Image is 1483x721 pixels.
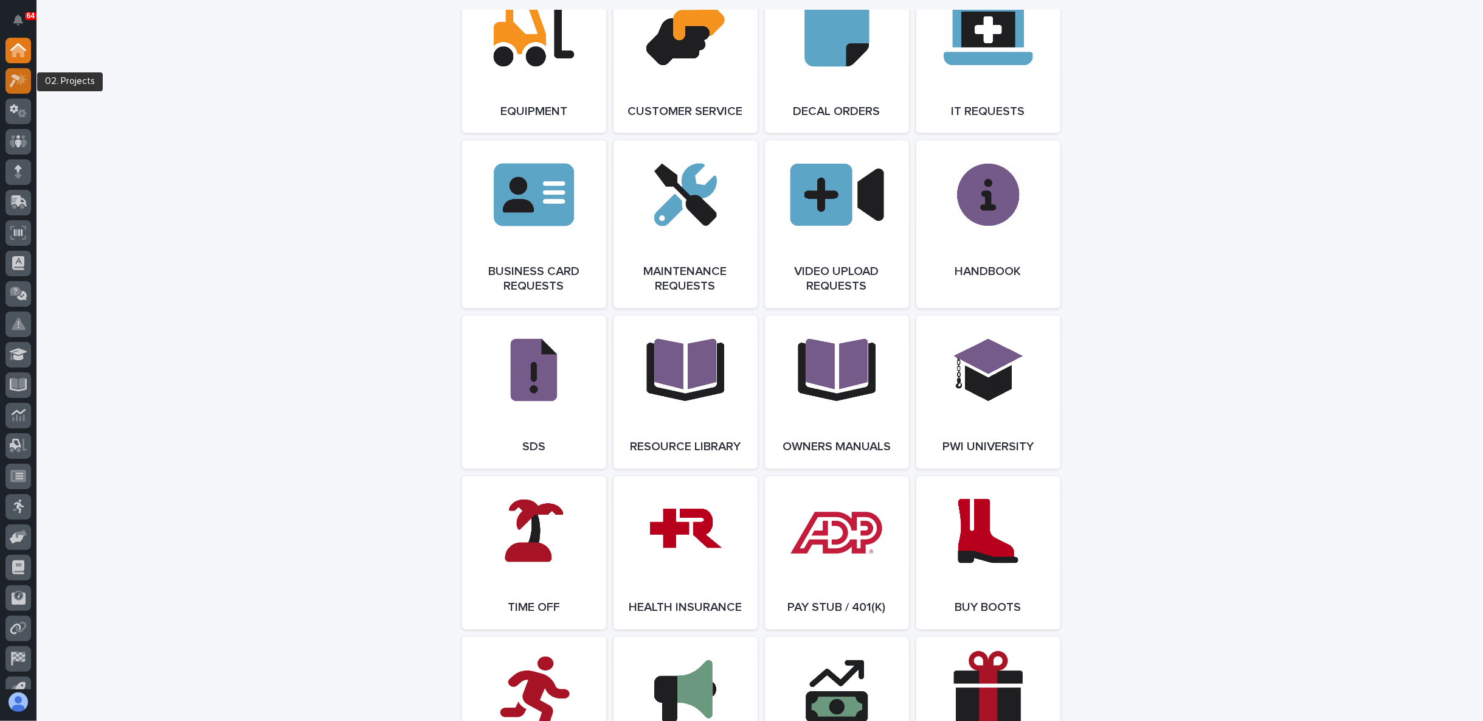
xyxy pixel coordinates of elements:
[765,141,909,308] a: Video Upload Requests
[765,316,909,469] a: Owners Manuals
[916,316,1060,469] a: PWI University
[27,12,35,20] p: 64
[462,141,606,308] a: Business Card Requests
[765,476,909,630] a: Pay Stub / 401(k)
[614,316,758,469] a: Resource Library
[462,476,606,630] a: Time Off
[614,141,758,308] a: Maintenance Requests
[5,689,31,715] button: users-avatar
[916,141,1060,308] a: Handbook
[614,476,758,630] a: Health Insurance
[15,15,31,34] div: Notifications64
[916,476,1060,630] a: Buy Boots
[462,316,606,469] a: SDS
[5,7,31,33] button: Notifications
